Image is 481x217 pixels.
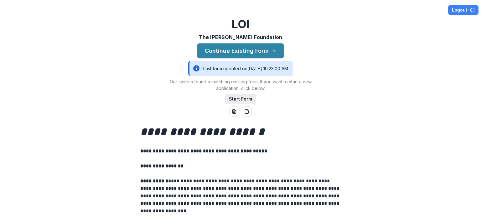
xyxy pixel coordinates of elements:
div: Last form updated on [DATE] 10:23:00 AM [188,61,293,76]
button: Continue Existing Form [197,43,284,58]
button: pdf-download [242,106,252,116]
h2: LOI [232,17,250,31]
button: Logout [448,5,478,15]
button: word-download [229,106,239,116]
p: The [PERSON_NAME] Foundation [199,33,282,41]
button: Start Form [225,94,256,104]
p: Our system found a matching existing form. If you want to start a new application, click below. [162,78,319,91]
